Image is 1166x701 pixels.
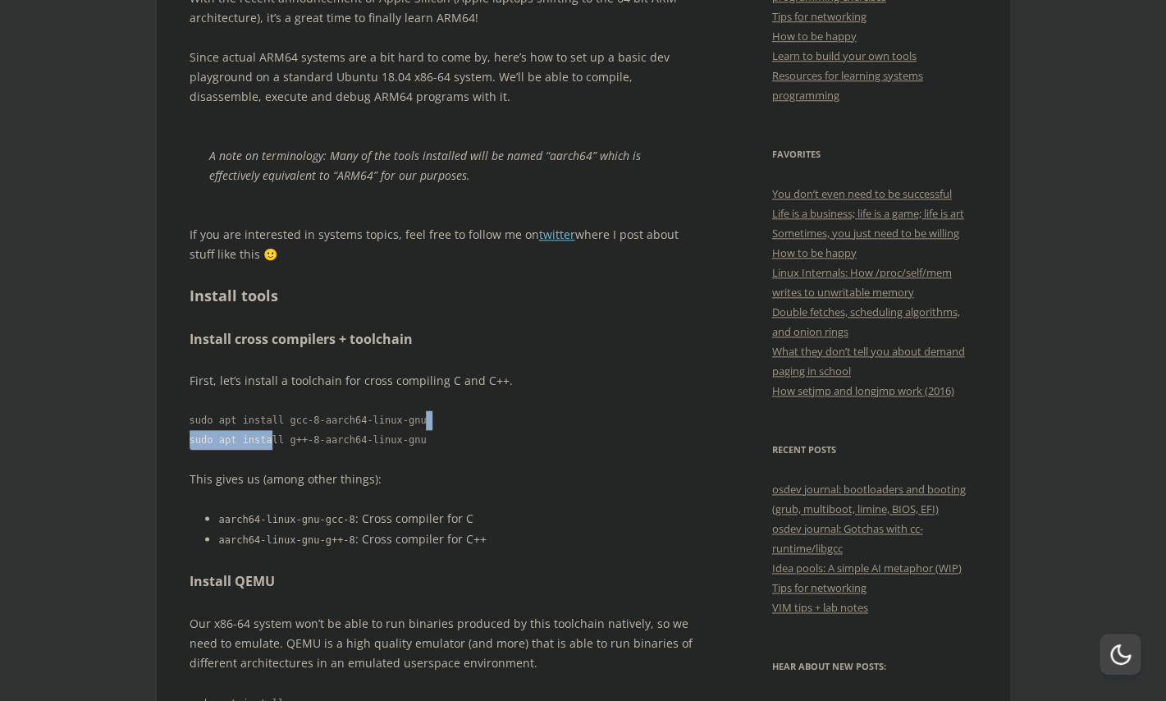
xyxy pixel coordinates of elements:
a: How setjmp and longjmp work (2016) [772,383,954,398]
a: VIM tips + lab notes [772,600,868,615]
a: How to be happy [772,245,857,260]
a: Tips for networking [772,580,866,595]
p: A note on terminology: Many of the tools installed will be named “aarch64” which is effectively e... [209,146,683,186]
h3: Install QEMU [190,570,702,594]
p: First, let’s install a toolchain for cross compiling C and C++. [190,371,702,391]
code: aarch64-linux-gnu-g++-8 [219,534,355,546]
a: osdev journal: bootloaders and booting (grub, multiboot, limine, BIOS, EFI) [772,482,966,516]
a: Idea pools: A simple AI metaphor (WIP) [772,561,962,575]
li: : Cross compiler for C++ [219,529,702,550]
a: You don’t even need to be successful [772,186,952,201]
a: Sometimes, you just need to be willing [772,226,959,241]
h3: Recent Posts [772,440,977,460]
code: sudo apt install gcc-8-aarch64-linux-gnu sudo apt install g++-8-aarch64-linux-gnu [190,410,702,450]
p: If you are interested in systems topics, feel free to follow me on where I post about stuff like ... [190,225,702,264]
a: Tips for networking [772,9,866,24]
a: What they don’t tell you about demand paging in school [772,344,965,378]
h3: Favorites [772,144,977,164]
a: Resources for learning systems programming [772,68,923,103]
a: osdev journal: Gotchas with cc-runtime/libgcc [772,521,923,556]
h2: Install tools [190,284,702,308]
h3: Hear about new posts: [772,657,977,676]
a: twitter [539,227,575,242]
a: How to be happy [772,29,857,44]
p: Our x86-64 system won’t be able to run binaries produced by this toolchain natively, so we need t... [190,614,702,673]
code: aarch64-linux-gnu-gcc-8 [219,514,355,525]
h3: Install cross compilers + toolchain [190,328,702,352]
p: This gives us (among other things): [190,470,702,489]
a: Life is a business; life is a game; life is art [772,206,964,221]
a: Linux Internals: How /proc/self/mem writes to unwritable memory [772,265,952,300]
p: Since actual ARM64 systems are a bit hard to come by, here’s how to set up a basic dev playground... [190,48,702,107]
a: Double fetches, scheduling algorithms, and onion rings [772,305,960,339]
a: Learn to build your own tools [772,48,917,63]
li: : Cross compiler for C [219,509,702,529]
